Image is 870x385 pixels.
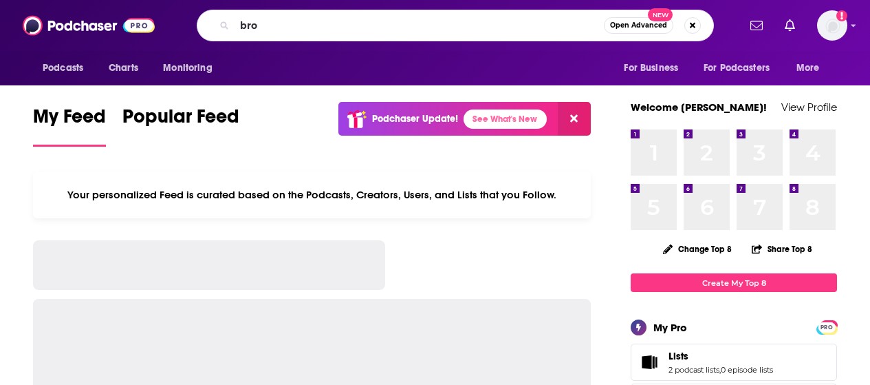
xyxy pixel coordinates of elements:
span: Lists [668,350,688,362]
p: Podchaser Update! [372,113,458,125]
div: My Pro [653,321,687,334]
a: See What's New [464,110,547,129]
a: 0 episode lists [721,365,773,375]
a: Lists [668,350,773,362]
a: Popular Feed [122,105,239,147]
img: User Profile [817,10,847,41]
button: open menu [614,55,695,81]
button: Share Top 8 [751,236,813,262]
div: Your personalized Feed is curated based on the Podcasts, Creators, Users, and Lists that you Follow. [33,171,591,218]
span: My Feed [33,105,106,136]
span: Monitoring [163,59,212,78]
a: 2 podcast lists [668,365,719,375]
input: Search podcasts, credits, & more... [235,14,604,37]
svg: Add a profile image [836,10,847,21]
button: open menu [33,55,101,81]
button: open menu [695,55,790,81]
button: open menu [153,55,230,81]
span: For Podcasters [704,59,770,78]
span: Charts [109,59,138,78]
span: Open Advanced [610,22,667,29]
a: Lists [635,353,663,372]
span: Lists [631,344,837,381]
span: Podcasts [43,59,83,78]
span: Popular Feed [122,105,239,136]
a: Show notifications dropdown [779,14,801,37]
span: For Business [624,59,678,78]
a: My Feed [33,105,106,147]
span: Logged in as WPubPR1 [817,10,847,41]
span: PRO [818,322,835,333]
a: View Profile [781,101,837,114]
button: Show profile menu [817,10,847,41]
a: Create My Top 8 [631,273,837,292]
a: Welcome [PERSON_NAME]! [631,101,767,114]
div: Search podcasts, credits, & more... [197,10,714,41]
a: PRO [818,322,835,332]
button: Open AdvancedNew [604,17,673,34]
button: Change Top 8 [655,240,740,258]
span: , [719,365,721,375]
button: open menu [787,55,837,81]
a: Show notifications dropdown [745,14,768,37]
img: Podchaser - Follow, Share and Rate Podcasts [23,12,155,39]
span: New [648,8,673,21]
a: Charts [100,55,146,81]
span: More [796,59,820,78]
